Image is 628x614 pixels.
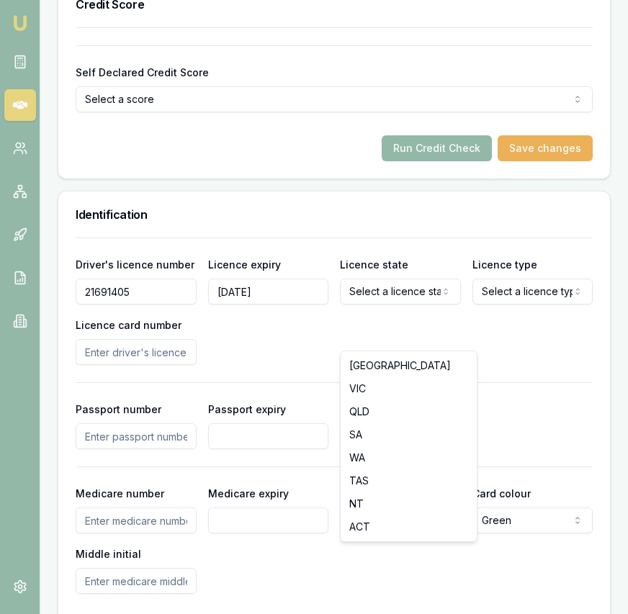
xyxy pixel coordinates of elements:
span: TAS [349,474,369,488]
span: QLD [349,405,369,419]
span: VIC [349,382,366,396]
span: NT [349,497,364,511]
span: SA [349,428,362,442]
span: [GEOGRAPHIC_DATA] [349,358,451,373]
span: WA [349,451,365,465]
span: ACT [349,520,370,534]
